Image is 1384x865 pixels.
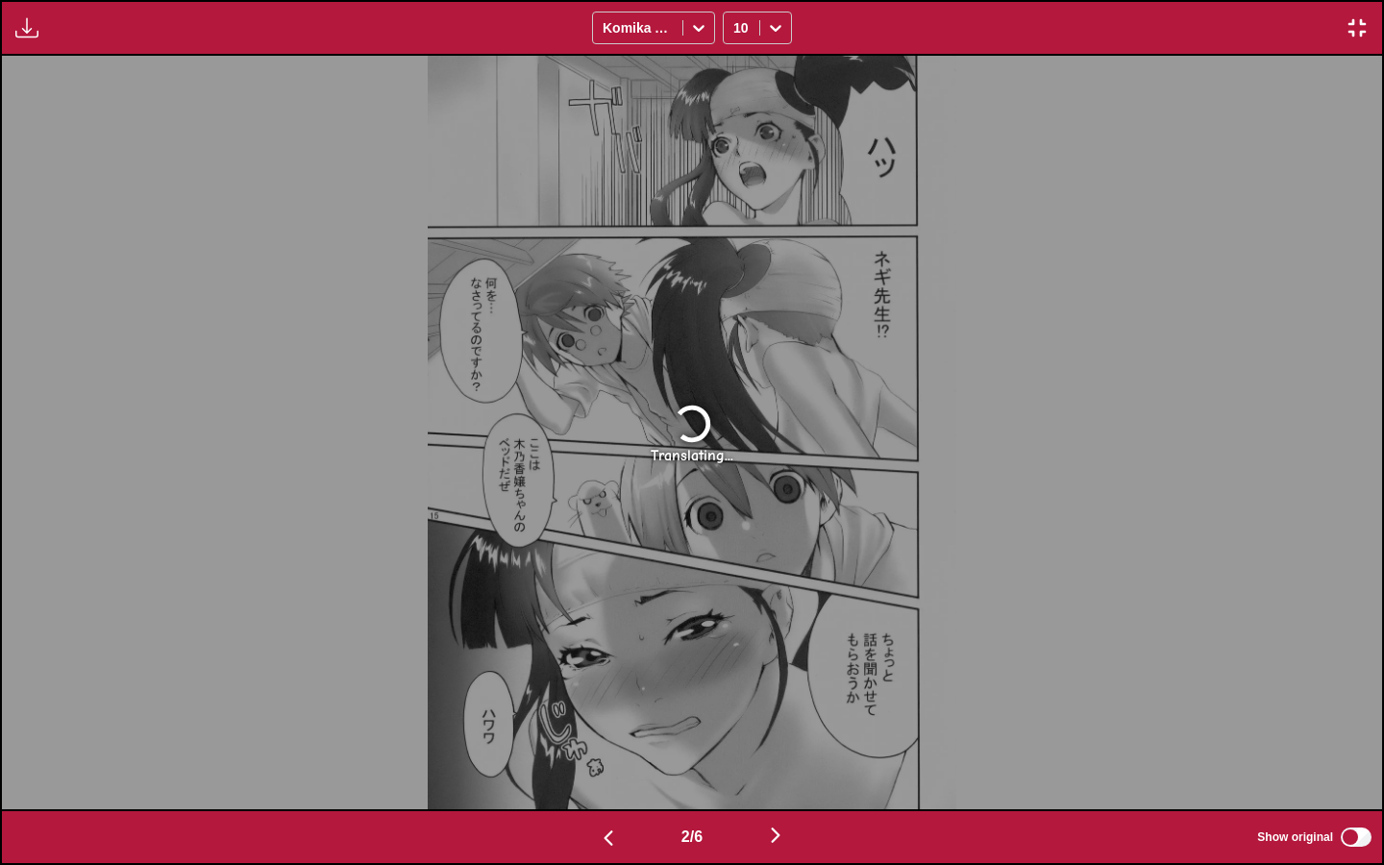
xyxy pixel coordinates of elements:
img: Download translated images [15,16,38,39]
div: Translating... [651,447,733,464]
span: 2 / 6 [681,828,703,846]
img: Loading [669,401,715,447]
img: Next page [764,824,787,847]
span: Show original [1257,830,1333,844]
img: Previous page [597,827,620,850]
input: Show original [1341,828,1372,847]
